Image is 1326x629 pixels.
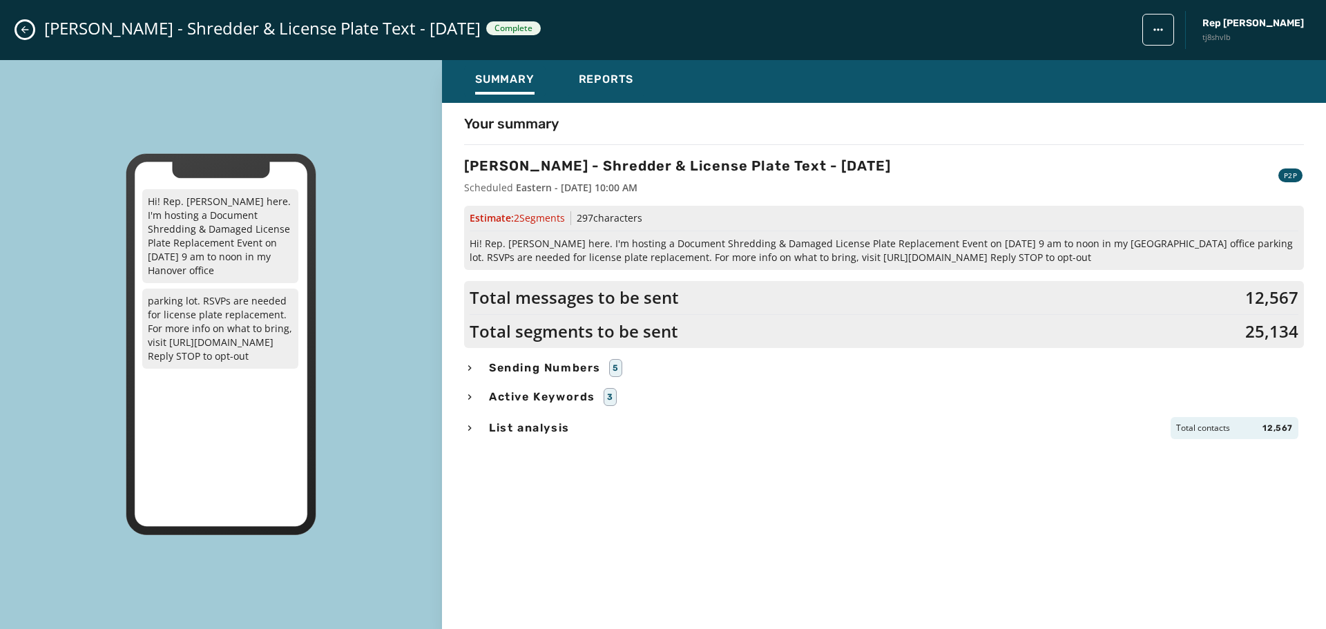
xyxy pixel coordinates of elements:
span: Complete [494,23,532,34]
div: P2P [1278,168,1303,182]
span: Summary [475,72,535,86]
h3: [PERSON_NAME] - Shredder & License Plate Text - [DATE] [464,156,891,175]
span: 297 characters [577,211,642,224]
span: Scheduled [464,181,513,195]
button: Summary [464,66,546,97]
span: 25,134 [1245,320,1298,342]
span: Total segments to be sent [470,320,678,342]
span: Active Keywords [486,389,598,405]
p: parking lot. RSVPs are needed for license plate replacement. For more info on what to bring, visi... [142,289,298,369]
div: 5 [609,359,622,377]
p: Hi! Rep. [PERSON_NAME] here. I'm hosting a Document Shredding & Damaged License Plate Replacement... [142,189,298,283]
span: Estimate: [470,211,565,225]
button: broadcast action menu [1142,14,1174,46]
span: [PERSON_NAME] - Shredder & License Plate Text - [DATE] [44,17,481,39]
span: Rep [PERSON_NAME] [1202,17,1304,30]
button: Sending Numbers5 [464,359,1304,377]
span: Total messages to be sent [470,287,679,309]
button: Active Keywords3 [464,388,1304,406]
span: Reports [579,72,634,86]
div: 3 [604,388,617,406]
span: 12,567 [1262,423,1293,434]
span: 2 Segment s [514,211,565,224]
h4: Your summary [464,114,559,133]
span: Hi! Rep. [PERSON_NAME] here. I'm hosting a Document Shredding & Damaged License Plate Replacement... [470,237,1298,264]
span: Sending Numbers [486,360,604,376]
span: tj8shvlb [1202,32,1304,43]
button: Reports [568,66,645,97]
span: Total contacts [1176,423,1230,434]
button: List analysisTotal contacts12,567 [464,417,1304,439]
span: List analysis [486,420,573,436]
span: 12,567 [1245,287,1298,309]
div: Eastern - [DATE] 10:00 AM [516,181,637,195]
